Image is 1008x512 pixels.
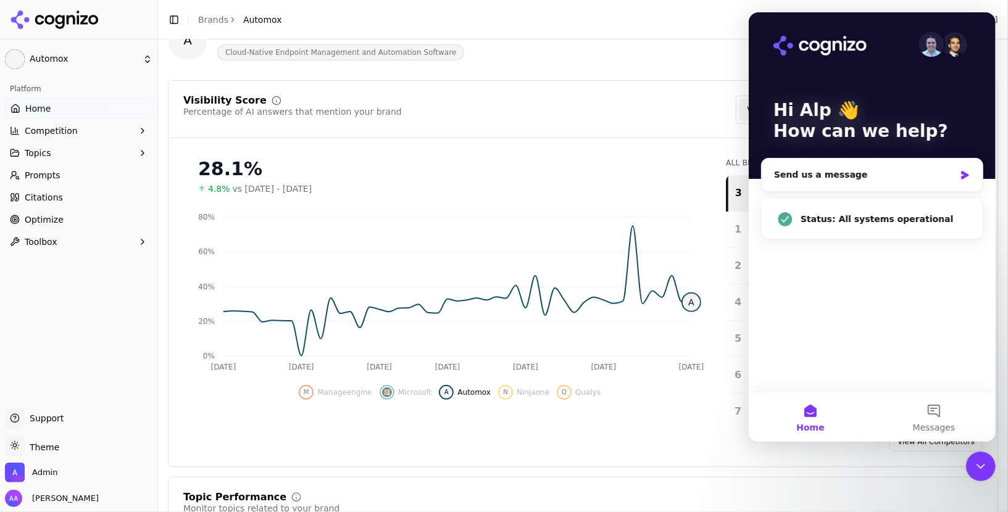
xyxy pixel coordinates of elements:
[382,387,392,397] img: microsoft
[5,463,57,482] button: Open organization switcher
[5,490,22,507] img: Alp Aysan
[517,387,549,397] span: Ninjaone
[25,442,59,452] span: Theme
[727,321,973,357] tr: 5QQualys20.7%3.5%Show qualys data
[25,412,64,424] span: Support
[732,258,743,273] div: 2
[299,385,372,400] button: Show manageengine data
[25,169,60,181] span: Prompts
[501,387,510,397] span: N
[732,404,743,419] div: 7
[198,317,215,326] tspan: 20%
[317,387,372,397] span: Manageengine
[5,121,152,141] button: Competition
[5,143,152,163] button: Topics
[457,387,491,397] span: Automox
[732,295,743,310] div: 4
[727,357,973,394] tr: 6TTenable15.2%3.2%Show tenable data
[25,125,78,137] span: Competition
[679,363,704,371] tspan: [DATE]
[183,492,286,502] div: Topic Performance
[575,387,601,397] span: Qualys
[439,385,491,400] button: Hide automox data
[5,79,152,99] div: Platform
[5,490,99,507] button: Open user button
[513,363,538,371] tspan: [DATE]
[5,210,152,229] a: Optimize
[380,385,432,400] button: Show microsoft data
[243,14,282,26] span: Automox
[233,183,312,195] span: vs [DATE] - [DATE]
[25,213,64,226] span: Optimize
[198,14,282,26] nav: breadcrumb
[183,105,402,118] div: Percentage of AI answers that mention your brand
[367,363,392,371] tspan: [DATE]
[398,387,432,397] span: Microsoft
[5,188,152,207] a: Citations
[5,49,25,69] span: A
[727,284,973,321] tr: 4NNinjaone23.9%3.5%Show ninjaone data
[739,99,819,121] button: Visibility Score
[591,363,617,371] tspan: [DATE]
[198,283,215,291] tspan: 40%
[198,248,215,257] tspan: 60%
[32,467,57,478] span: Admin
[289,363,314,371] tspan: [DATE]
[498,385,549,400] button: Show ninjaone data
[557,385,601,400] button: Show qualys data
[435,363,460,371] tspan: [DATE]
[727,394,973,430] tr: 7RRapid714.8%0.6%Show rapid7 data
[726,158,973,168] div: All Brands
[30,54,138,65] span: Automox
[966,452,996,481] iframe: Intercom live chat
[5,463,25,482] img: Admin
[559,387,569,397] span: Q
[5,165,152,185] a: Prompts
[27,493,99,504] span: [PERSON_NAME]
[208,183,230,195] span: 4.8%
[211,363,236,371] tspan: [DATE]
[727,248,973,284] tr: 2microsoftMicrosoft30.4%8.1%Show microsoft data
[25,147,51,159] span: Topics
[183,96,267,105] div: Visibility Score
[5,232,152,252] button: Toolbox
[217,44,464,60] span: Cloud-Native Endpoint Management and Automation Software
[732,331,743,346] div: 5
[25,236,57,248] span: Toolbox
[732,368,743,382] div: 6
[198,213,215,221] tspan: 80%
[889,432,983,452] a: View All Competitors
[301,387,311,397] span: M
[749,12,996,442] iframe: Intercom live chat
[25,191,63,204] span: Citations
[198,158,701,180] div: 28.1%
[732,222,743,237] div: 1
[727,212,973,248] tr: 1MManageengine33.3%7.9%Show manageengine data
[203,352,215,360] tspan: 0%
[727,175,973,212] tr: 3AAutomox28.1%4.8%Hide automox data
[5,99,152,118] a: Home
[441,387,451,397] span: A
[168,20,207,60] span: A
[198,15,228,25] a: Brands
[733,186,743,200] div: 3
[25,102,51,115] span: Home
[683,294,700,311] span: A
